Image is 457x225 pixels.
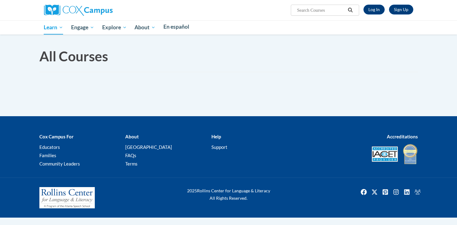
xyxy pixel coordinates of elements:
[35,20,423,35] div: Main menu
[413,187,423,197] img: Facebook group icon
[44,5,113,16] img: Cox Campus
[159,20,193,33] a: En español
[40,20,67,35] a: Learn
[134,24,155,31] span: About
[44,24,63,31] span: Learn
[380,187,390,197] a: Pinterest
[39,187,95,209] img: Rollins Center for Language & Literacy - A Program of the Atlanta Speech School
[39,134,74,139] b: Cox Campus For
[98,20,131,35] a: Explore
[125,153,136,158] a: FAQs
[346,6,355,14] button: Search
[387,134,418,139] b: Accreditations
[102,24,127,31] span: Explore
[163,23,189,30] span: En español
[67,20,98,35] a: Engage
[370,187,379,197] img: Twitter icon
[402,187,412,197] img: LinkedIn icon
[125,134,139,139] b: About
[296,6,346,14] input: Search Courses
[39,144,60,150] a: Educators
[125,161,138,166] a: Terms
[403,143,418,165] img: IDA® Accredited
[359,187,369,197] a: Facebook
[391,187,401,197] a: Instagram
[71,24,94,31] span: Engage
[187,188,197,193] span: 2025
[391,187,401,197] img: Instagram icon
[164,187,293,202] div: Rollins Center for Language & Literacy All Rights Reserved.
[130,20,159,35] a: About
[370,187,379,197] a: Twitter
[359,187,369,197] img: Facebook icon
[125,144,172,150] a: [GEOGRAPHIC_DATA]
[363,5,385,14] a: Log In
[402,187,412,197] a: Linkedin
[389,5,413,14] a: Register
[39,161,80,166] a: Community Leaders
[39,153,56,158] a: Families
[39,48,108,64] span: All Courses
[372,146,398,162] img: Accredited IACET® Provider
[211,134,221,139] b: Help
[380,187,390,197] img: Pinterest icon
[44,7,113,12] a: Cox Campus
[413,187,423,197] a: Facebook Group
[211,144,227,150] a: Support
